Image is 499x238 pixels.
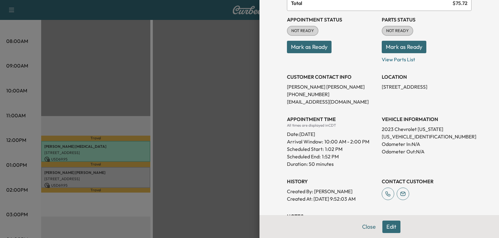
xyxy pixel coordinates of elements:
p: Odometer In: N/A [382,140,472,148]
p: Created At : [DATE] 9:52:03 AM [287,195,377,203]
p: 2023 Chevrolet [US_STATE] [382,125,472,133]
p: [PHONE_NUMBER] [287,91,377,98]
h3: NOTES [287,212,472,220]
h3: VEHICLE INFORMATION [382,115,472,123]
span: NOT READY [288,28,318,34]
p: [STREET_ADDRESS] [382,83,472,91]
button: Close [358,221,380,233]
p: Created By : [PERSON_NAME] [287,188,377,195]
h3: CUSTOMER CONTACT INFO [287,73,377,81]
span: 10:00 AM - 2:00 PM [324,138,369,145]
h3: Appointment Status [287,16,377,23]
h3: APPOINTMENT TIME [287,115,377,123]
div: Date: [DATE] [287,128,377,138]
p: Scheduled End: [287,153,321,160]
div: All times are displayed in CDT [287,123,377,128]
h3: CONTACT CUSTOMER [382,178,472,185]
p: Arrival Window: [287,138,377,145]
button: Mark as Ready [382,41,426,53]
h3: History [287,178,377,185]
p: 1:52 PM [322,153,339,160]
p: [EMAIL_ADDRESS][DOMAIN_NAME] [287,98,377,105]
p: View Parts List [382,53,472,63]
p: Duration: 50 minutes [287,160,377,168]
h3: Parts Status [382,16,472,23]
p: 1:02 PM [325,145,342,153]
button: Edit [382,221,400,233]
h3: LOCATION [382,73,472,81]
p: Odometer Out: N/A [382,148,472,155]
span: NOT READY [382,28,413,34]
p: [US_VEHICLE_IDENTIFICATION_NUMBER] [382,133,472,140]
p: Scheduled Start: [287,145,324,153]
button: Mark as Ready [287,41,332,53]
p: [PERSON_NAME] [PERSON_NAME] [287,83,377,91]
